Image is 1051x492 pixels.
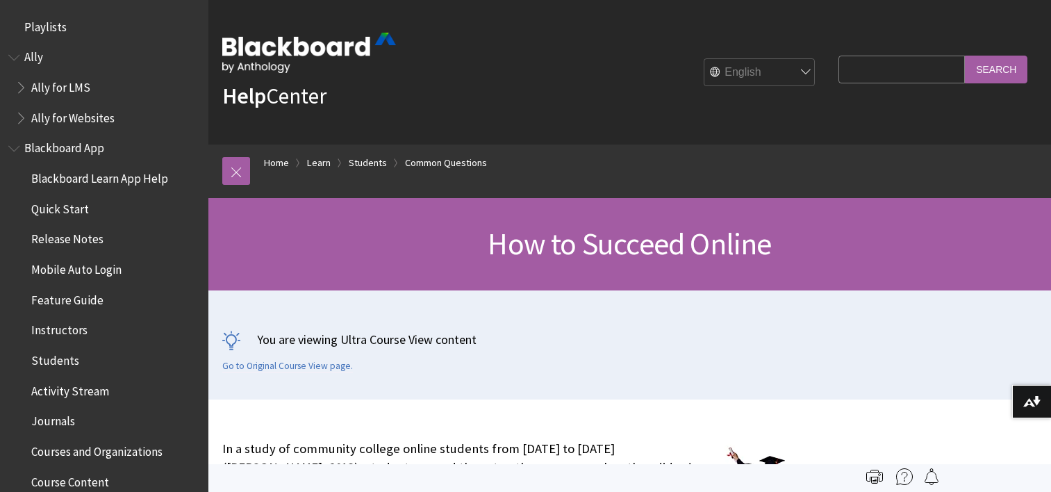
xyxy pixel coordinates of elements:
a: Common Questions [405,154,487,172]
a: Students [349,154,387,172]
span: Release Notes [31,228,104,247]
span: Blackboard Learn App Help [31,167,168,186]
span: Journals [31,410,75,429]
p: You are viewing Ultra Course View content [222,331,1037,348]
img: Follow this page [923,468,940,485]
img: Blackboard by Anthology [222,33,396,73]
span: Mobile Auto Login [31,258,122,277]
nav: Book outline for Playlists [8,15,200,39]
a: Go to Original Course View page. [222,360,353,372]
img: More help [896,468,913,485]
span: Activity Stream [31,379,109,398]
nav: Book outline for Anthology Ally Help [8,46,200,130]
span: Quick Start [31,197,89,216]
span: How to Succeed Online [488,224,771,263]
img: Print [866,468,883,485]
span: Courses and Organizations [31,440,163,459]
strong: Help [222,82,266,110]
span: Blackboard App [24,137,104,156]
span: Instructors [31,319,88,338]
a: Home [264,154,289,172]
span: Ally [24,46,43,65]
span: Ally for LMS [31,76,90,95]
input: Search [965,56,1027,83]
a: Learn [307,154,331,172]
select: Site Language Selector [704,59,816,87]
a: HelpCenter [222,82,326,110]
span: Playlists [24,15,67,34]
span: Students [31,349,79,368]
span: Course Content [31,470,109,489]
span: Feature Guide [31,288,104,307]
span: Ally for Websites [31,106,115,125]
